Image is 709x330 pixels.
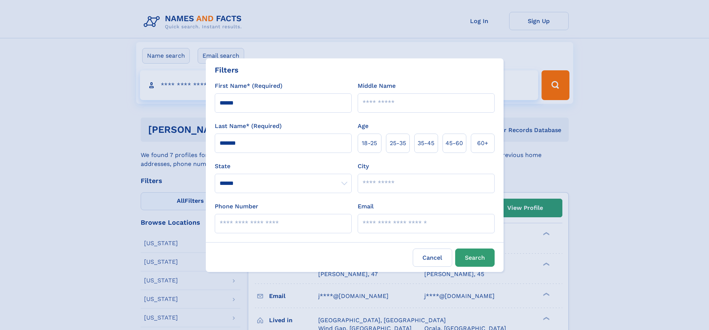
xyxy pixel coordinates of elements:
[390,139,406,148] span: 25‑35
[445,139,463,148] span: 45‑60
[215,202,258,211] label: Phone Number
[455,249,495,267] button: Search
[413,249,452,267] label: Cancel
[358,81,396,90] label: Middle Name
[358,162,369,171] label: City
[358,202,374,211] label: Email
[418,139,434,148] span: 35‑45
[477,139,488,148] span: 60+
[215,122,282,131] label: Last Name* (Required)
[362,139,377,148] span: 18‑25
[215,64,239,76] div: Filters
[358,122,368,131] label: Age
[215,162,352,171] label: State
[215,81,282,90] label: First Name* (Required)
